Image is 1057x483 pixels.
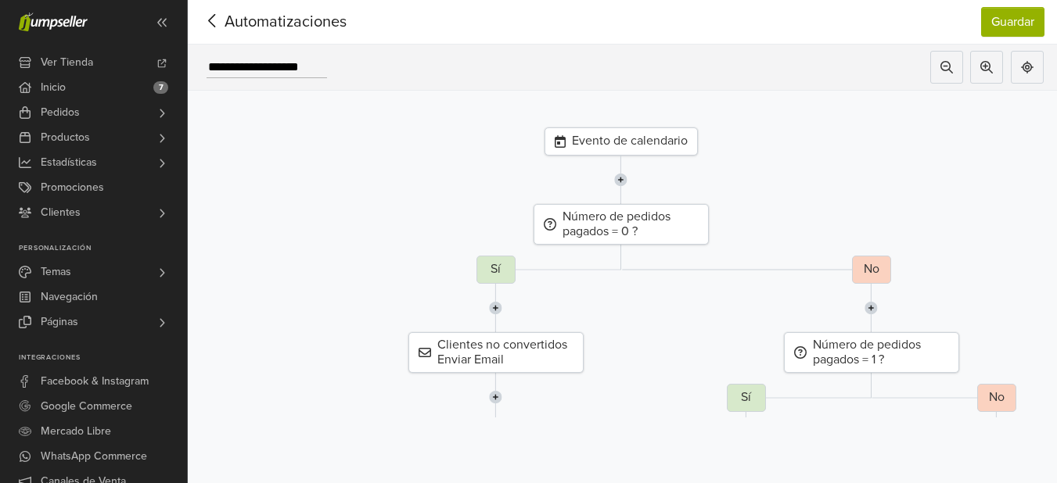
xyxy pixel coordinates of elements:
img: line-7960e5f4d2b50ad2986e.svg [489,373,502,421]
div: Evento de calendario [545,127,698,156]
span: Páginas [41,309,78,335]
div: Número de pedidos pagados = 0 ? [534,204,709,245]
span: Pedidos [41,100,80,125]
span: Navegación [41,284,98,309]
div: Número de pedidos pagados = 1 ? [784,332,959,373]
span: Clientes [41,200,81,225]
span: Automatizaciones [200,10,322,34]
p: Personalización [19,244,187,253]
div: No [977,384,1016,412]
span: Estadísticas [41,150,97,175]
span: Google Commerce [41,394,132,419]
span: Inicio [41,75,66,100]
img: line-7960e5f4d2b50ad2986e.svg [990,412,1003,460]
span: Productos [41,125,90,150]
span: Mercado Libre [41,419,111,444]
img: line-7960e5f4d2b50ad2986e.svg [739,412,753,460]
p: Integraciones [19,353,187,363]
div: Clientes no convertidos Enviar Email [408,332,584,373]
img: line-7960e5f4d2b50ad2986e.svg [489,284,502,332]
span: Temas [41,259,71,284]
img: line-7960e5f4d2b50ad2986e.svg [865,284,878,332]
span: Ver Tienda [41,50,93,75]
span: 7 [153,81,168,94]
span: WhatsApp Commerce [41,444,147,469]
div: No [852,256,891,284]
span: Promociones [41,175,104,200]
button: Guardar [981,7,1044,37]
img: line-7960e5f4d2b50ad2986e.svg [614,156,627,204]
span: Facebook & Instagram [41,369,149,394]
